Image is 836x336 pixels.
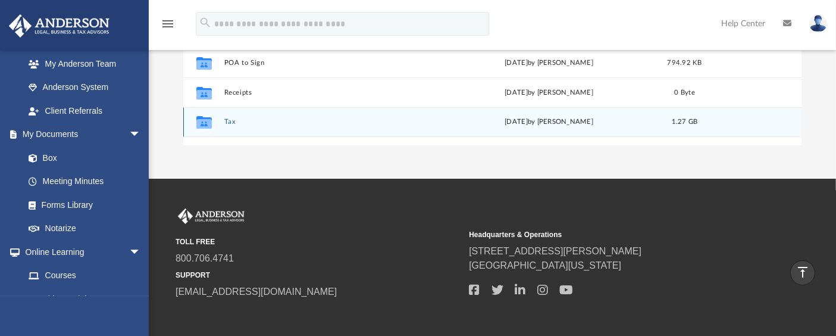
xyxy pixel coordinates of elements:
[224,59,437,67] button: POA to Sign
[161,17,175,31] i: menu
[17,287,147,311] a: Video Training
[176,270,461,281] small: SUPPORT
[17,76,153,99] a: Anderson System
[442,117,655,127] div: [DATE] by [PERSON_NAME]
[442,57,655,68] div: [DATE] by [PERSON_NAME]
[17,170,153,194] a: Meeting Minutes
[8,240,153,264] a: Online Learningarrow_drop_down
[790,260,815,285] a: vertical_align_top
[17,193,147,217] a: Forms Library
[469,260,621,270] a: [GEOGRAPHIC_DATA][US_STATE]
[176,287,337,297] a: [EMAIL_ADDRESS][DOMAIN_NAME]
[224,118,437,126] button: Tax
[469,246,641,256] a: [STREET_ADDRESS][PERSON_NAME]
[671,119,697,125] span: 1.27 GB
[667,59,702,66] span: 794.92 KB
[199,16,212,29] i: search
[161,23,175,31] a: menu
[224,89,437,97] button: Receipts
[17,52,147,76] a: My Anderson Team
[17,99,153,123] a: Client Referrals
[176,237,461,247] small: TOLL FREE
[8,123,153,147] a: My Documentsarrow_drop_down
[469,229,754,240] small: Headquarters & Operations
[5,14,113,38] img: Anderson Advisors Platinum Portal
[674,89,695,95] span: 0 Byte
[129,240,153,265] span: arrow_drop_down
[796,265,810,279] i: vertical_align_top
[809,15,827,32] img: User Pic
[17,146,147,170] a: Box
[129,123,153,147] span: arrow_drop_down
[176,253,234,263] a: 800.706.4741
[442,87,655,98] div: [DATE] by [PERSON_NAME]
[17,264,153,288] a: Courses
[176,209,247,224] img: Anderson Advisors Platinum Portal
[17,217,153,241] a: Notarize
